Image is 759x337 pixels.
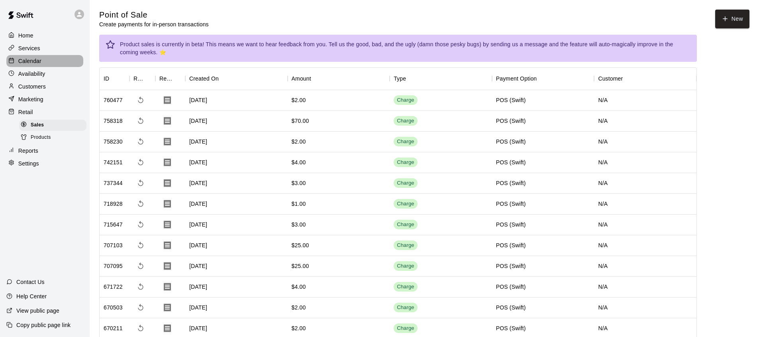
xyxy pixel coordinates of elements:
div: 715647 [104,221,123,229]
div: Settings [6,158,83,169]
a: Availability [6,68,83,80]
button: Download Receipt [159,92,175,108]
button: Sort [623,73,634,84]
div: Product sales is currently in beta! This means we want to hear feedback from you. Tell us the goo... [120,37,690,59]
div: Charge [397,117,414,125]
button: Download Receipt [159,279,175,295]
div: $2.00 [292,324,306,332]
div: Customer [598,67,623,90]
span: Refund payment [133,280,148,294]
div: Sales [19,120,86,131]
p: Copy public page link [16,321,71,329]
div: $4.00 [292,283,306,291]
div: Type [394,67,406,90]
div: N/A [594,111,696,132]
div: $2.00 [292,96,306,104]
span: Refund payment [133,176,148,190]
button: Sort [406,73,417,84]
p: Customers [18,83,46,91]
button: Download Receipt [159,113,175,129]
div: 758230 [104,138,123,146]
div: Charge [397,97,414,104]
div: 760477 [104,96,123,104]
button: Download Receipt [159,300,175,315]
div: 670211 [104,324,123,332]
button: Download Receipt [159,320,175,336]
button: Download Receipt [159,196,175,212]
button: Sort [144,73,155,84]
div: Marketing [6,93,83,105]
button: Sort [311,73,322,84]
div: N/A [594,132,696,152]
a: Services [6,42,83,54]
p: Marketing [18,95,43,103]
div: Charge [397,138,414,146]
div: $2.00 [292,303,306,311]
div: ID [100,67,129,90]
div: Products [19,132,86,143]
div: [DATE] [185,173,288,194]
button: Sort [219,73,230,84]
span: Refund payment [133,197,148,211]
div: Refund [129,67,155,90]
div: POS (Swift) [496,241,526,249]
div: Calendar [6,55,83,67]
div: $3.00 [292,179,306,187]
div: $3.00 [292,221,306,229]
button: Sort [109,73,120,84]
div: 718928 [104,200,123,208]
div: POS (Swift) [496,158,526,166]
div: N/A [594,173,696,194]
div: $25.00 [292,241,309,249]
div: POS (Swift) [496,200,526,208]
span: Refund payment [133,134,148,149]
div: Refund [133,67,144,90]
button: Download Receipt [159,134,175,150]
div: ID [104,67,109,90]
p: Services [18,44,40,52]
a: Customers [6,81,83,93]
div: N/A [594,90,696,111]
div: $25.00 [292,262,309,270]
span: Refund payment [133,93,148,107]
div: N/A [594,256,696,277]
div: Charge [397,242,414,249]
div: Receipt [159,67,174,90]
div: POS (Swift) [496,262,526,270]
div: Created On [189,67,219,90]
a: Home [6,30,83,41]
div: 737344 [104,179,123,187]
button: Sort [174,73,185,84]
div: 707095 [104,262,123,270]
button: Download Receipt [159,258,175,274]
div: 758318 [104,117,123,125]
div: [DATE] [185,132,288,152]
div: [DATE] [185,277,288,298]
p: Calendar [18,57,41,65]
div: Charge [397,325,414,332]
div: N/A [594,152,696,173]
div: N/A [594,235,696,256]
span: Refund payment [133,155,148,169]
div: $2.00 [292,138,306,146]
div: POS (Swift) [496,138,526,146]
div: N/A [594,215,696,235]
div: Retail [6,106,83,118]
div: 671722 [104,283,123,291]
span: Refund payment [133,217,148,232]
p: Create payments for in-person transactions [99,20,209,28]
button: Download Receipt [159,217,175,233]
div: Charge [397,262,414,270]
a: Reports [6,145,83,157]
div: Charge [397,179,414,187]
div: 670503 [104,303,123,311]
div: Charge [397,221,414,229]
div: Receipt [155,67,185,90]
div: $70.00 [292,117,309,125]
div: Amount [288,67,390,90]
a: Sales [19,119,90,131]
div: POS (Swift) [496,179,526,187]
div: POS (Swift) [496,96,526,104]
div: [DATE] [185,256,288,277]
